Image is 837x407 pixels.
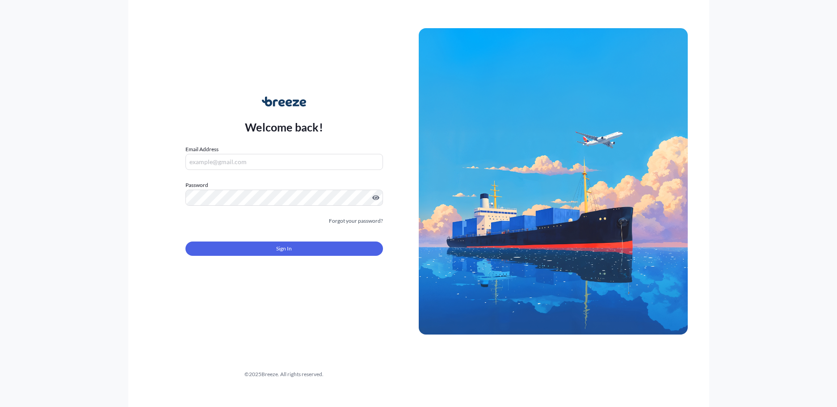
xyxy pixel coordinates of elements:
label: Email Address [185,145,219,154]
img: Ship illustration [419,28,688,334]
button: Sign In [185,242,383,256]
div: © 2025 Breeze. All rights reserved. [150,370,419,379]
button: Show password [372,194,379,201]
label: Password [185,181,383,190]
span: Sign In [276,244,292,253]
a: Forgot your password? [329,216,383,225]
p: Welcome back! [245,120,323,134]
input: example@gmail.com [185,154,383,170]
